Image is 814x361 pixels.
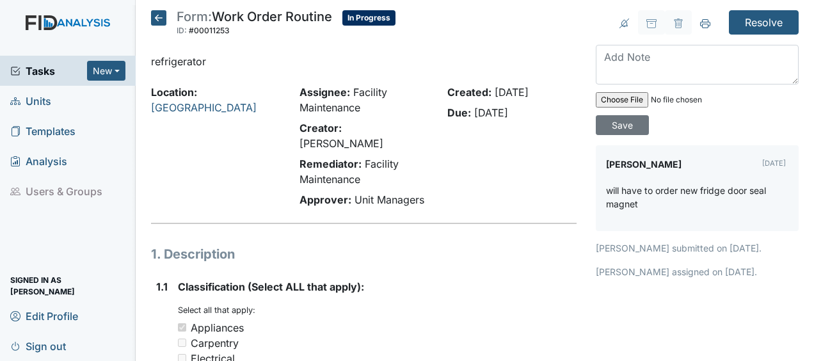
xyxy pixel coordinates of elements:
[729,10,799,35] input: Resolve
[606,184,788,211] p: will have to order new fridge door seal magnet
[10,151,67,171] span: Analysis
[10,306,78,326] span: Edit Profile
[596,115,649,135] input: Save
[299,193,351,206] strong: Approver:
[596,265,799,278] p: [PERSON_NAME] assigned on [DATE].
[156,279,168,294] label: 1.1
[10,336,66,356] span: Sign out
[447,106,471,119] strong: Due:
[177,26,187,35] span: ID:
[151,54,577,69] p: refrigerator
[151,101,257,114] a: [GEOGRAPHIC_DATA]
[299,137,383,150] span: [PERSON_NAME]
[178,323,186,332] input: Appliances
[10,276,125,296] span: Signed in as [PERSON_NAME]
[447,86,491,99] strong: Created:
[474,106,508,119] span: [DATE]
[178,339,186,347] input: Carpentry
[762,159,786,168] small: [DATE]
[10,63,87,79] a: Tasks
[596,241,799,255] p: [PERSON_NAME] submitted on [DATE].
[342,10,395,26] span: In Progress
[191,320,244,335] div: Appliances
[178,280,364,293] span: Classification (Select ALL that apply):
[191,335,239,351] div: Carpentry
[189,26,230,35] span: #00011253
[177,10,332,38] div: Work Order Routine
[10,91,51,111] span: Units
[177,9,212,24] span: Form:
[151,86,197,99] strong: Location:
[299,122,342,134] strong: Creator:
[299,157,362,170] strong: Remediator:
[151,245,577,264] h1: 1. Description
[299,86,350,99] strong: Assignee:
[178,305,255,315] small: Select all that apply:
[606,156,682,173] label: [PERSON_NAME]
[87,61,125,81] button: New
[10,121,76,141] span: Templates
[495,86,529,99] span: [DATE]
[355,193,424,206] span: Unit Managers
